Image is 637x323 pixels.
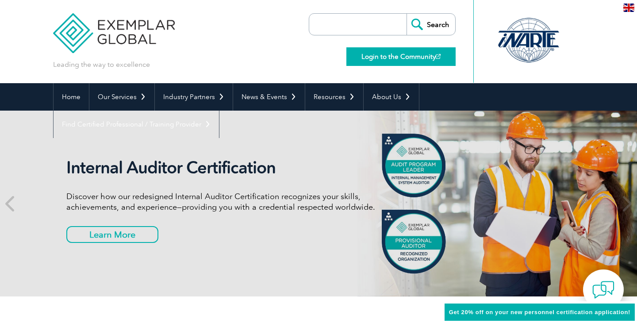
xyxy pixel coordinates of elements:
a: Find Certified Professional / Training Provider [54,111,219,138]
a: News & Events [233,83,305,111]
p: Discover how our redesigned Internal Auditor Certification recognizes your skills, achievements, ... [66,191,398,212]
a: Industry Partners [155,83,233,111]
p: Leading the way to excellence [53,60,150,69]
a: About Us [364,83,419,111]
a: Learn More [66,226,158,243]
img: open_square.png [436,54,441,59]
a: Login to the Community [346,47,456,66]
span: Get 20% off on your new personnel certification application! [449,309,630,315]
a: Our Services [89,83,154,111]
h2: Internal Auditor Certification [66,158,398,178]
a: Resources [305,83,363,111]
a: Home [54,83,89,111]
img: en [623,4,634,12]
input: Search [407,14,455,35]
img: contact-chat.png [592,279,614,301]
